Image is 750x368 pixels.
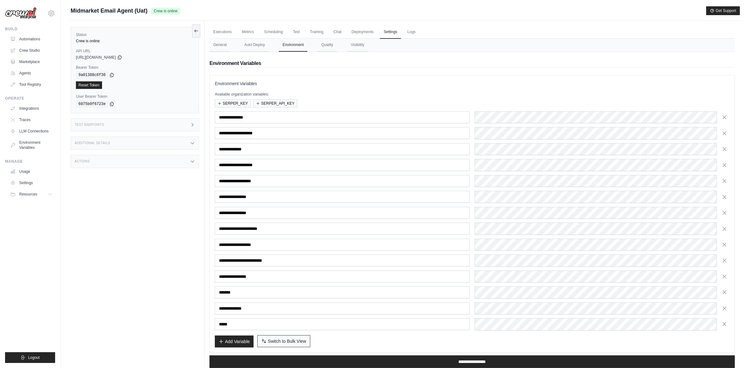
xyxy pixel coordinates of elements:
[76,49,194,54] label: API URL
[347,38,368,52] button: Visibility
[76,65,194,70] label: Bearer Token
[215,80,730,87] h3: Environment Variables
[268,338,306,344] span: Switch to Bulk View
[28,355,40,360] span: Logout
[238,26,258,39] a: Metrics
[5,159,55,164] div: Manage
[330,26,345,39] a: Chat
[8,115,55,125] a: Traces
[71,6,147,15] span: Midmarket Email Agent (Uat)
[209,60,735,67] h2: Environment Variables
[215,336,254,348] button: Add Variable
[19,192,37,197] span: Resources
[76,81,102,89] a: Reset Token
[8,45,55,55] a: Crew Studio
[253,99,297,108] button: SERPER_API_KEY
[289,26,304,39] a: Test
[76,100,108,108] code: 6075b0f6723e
[75,160,90,163] h3: Actions
[8,189,55,199] button: Resources
[209,38,735,52] nav: Tabs
[279,38,307,52] button: Environment
[75,123,104,127] h3: Test Endpoints
[257,335,310,347] button: Switch to Bulk View
[8,57,55,67] a: Marketplace
[151,8,180,15] span: Crew is online
[306,26,327,39] a: Training
[719,338,750,368] iframe: Chat Widget
[8,137,55,153] a: Environment Variables
[215,92,730,97] p: Available organization variables:
[76,94,194,99] label: User Bearer Token
[215,99,251,108] button: SERPER_KEY
[380,26,401,39] a: Settings
[76,32,194,37] label: Status
[76,71,108,79] code: 9a01388c6f36
[404,26,419,39] a: Logs
[5,7,37,19] img: Logo
[8,68,55,78] a: Agents
[8,34,55,44] a: Automations
[260,26,286,39] a: Scheduling
[5,26,55,32] div: Build
[76,55,116,60] span: [URL][DOMAIN_NAME]
[706,6,740,15] button: Get Support
[5,96,55,101] div: Operate
[348,26,377,39] a: Deployments
[8,103,55,114] a: Integrations
[209,26,236,39] a: Executions
[76,38,194,44] div: Crew is online
[75,141,110,145] h3: Additional Details
[8,178,55,188] a: Settings
[209,38,231,52] button: General
[318,38,337,52] button: Quality
[8,166,55,177] a: Usage
[8,126,55,136] a: LLM Connections
[5,352,55,363] button: Logout
[8,79,55,90] a: Tool Registry
[241,38,269,52] button: Auto Deploy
